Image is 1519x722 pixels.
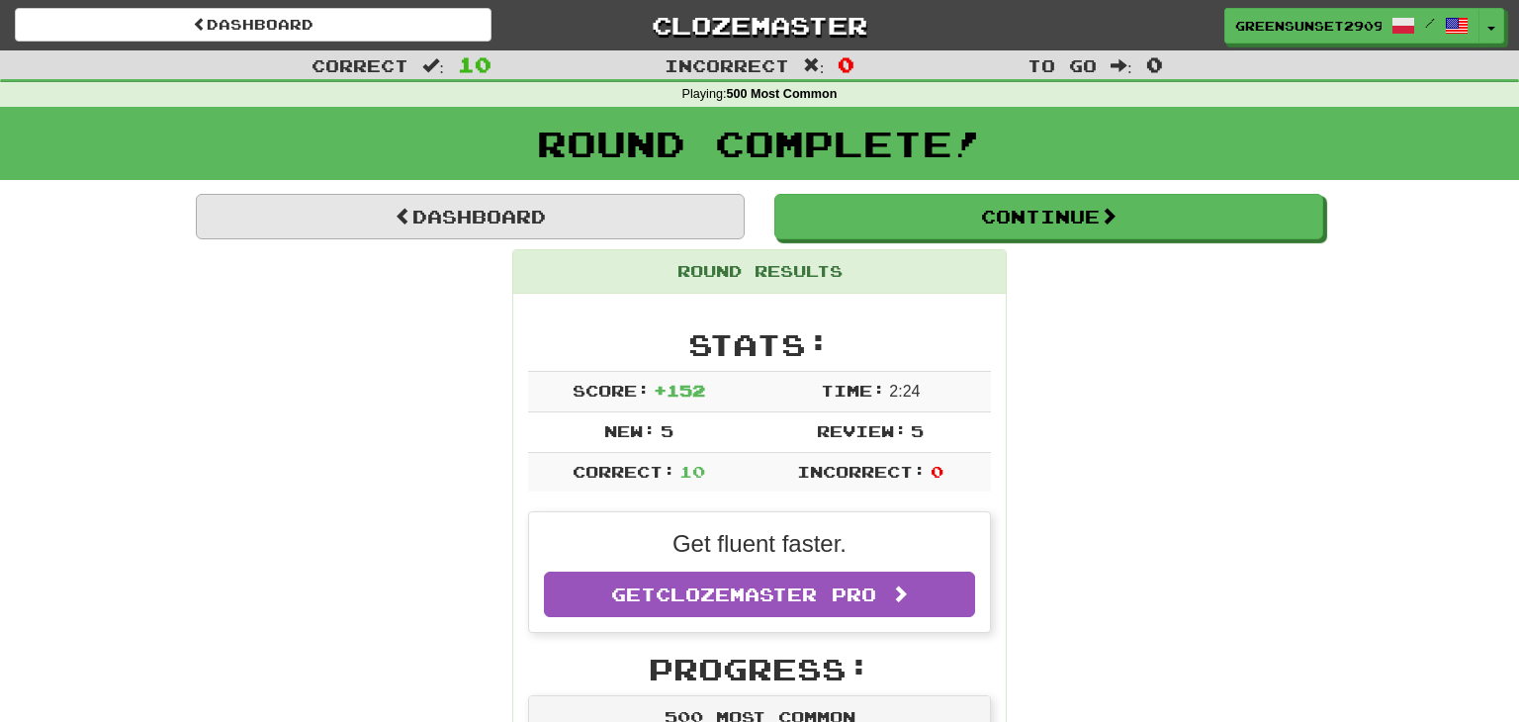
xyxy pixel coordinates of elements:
[573,381,650,400] span: Score:
[521,8,998,43] a: Clozemaster
[528,653,991,685] h2: Progress:
[803,57,825,74] span: :
[931,462,943,481] span: 0
[889,383,920,400] span: 2 : 24
[544,527,975,561] p: Get fluent faster.
[15,8,491,42] a: Dashboard
[665,55,789,75] span: Incorrect
[1235,17,1382,35] span: GreenSunset2909
[654,381,705,400] span: + 152
[821,381,885,400] span: Time:
[656,584,876,605] span: Clozemaster Pro
[1224,8,1479,44] a: GreenSunset2909 /
[196,194,745,239] a: Dashboard
[422,57,444,74] span: :
[838,52,854,76] span: 0
[1146,52,1163,76] span: 0
[513,250,1006,294] div: Round Results
[544,572,975,617] a: GetClozemaster Pro
[528,328,991,361] h2: Stats:
[661,421,673,440] span: 5
[458,52,491,76] span: 10
[604,421,656,440] span: New:
[1028,55,1097,75] span: To go
[726,87,837,101] strong: 500 Most Common
[573,462,675,481] span: Correct:
[1111,57,1132,74] span: :
[7,124,1512,163] h1: Round Complete!
[312,55,408,75] span: Correct
[679,462,705,481] span: 10
[911,421,924,440] span: 5
[797,462,926,481] span: Incorrect:
[817,421,907,440] span: Review:
[1425,16,1435,30] span: /
[774,194,1323,239] button: Continue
